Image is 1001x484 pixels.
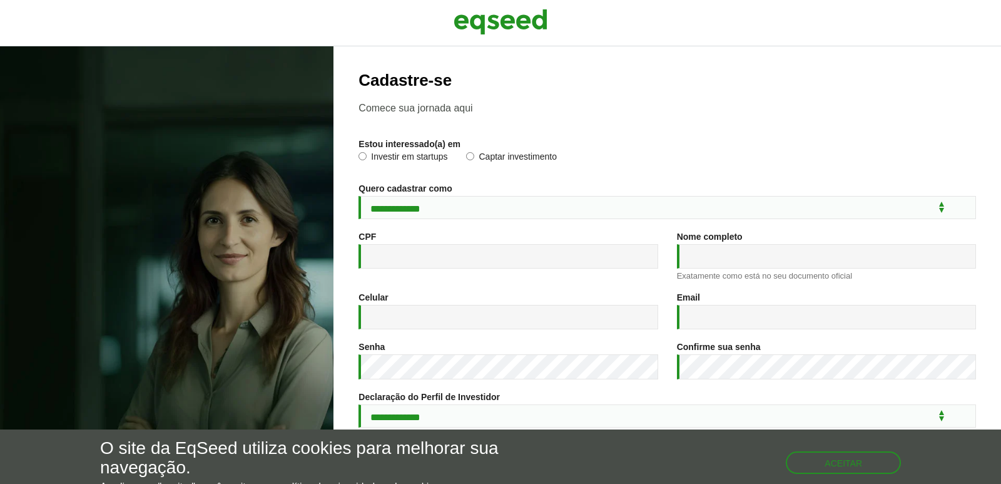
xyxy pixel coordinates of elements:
p: Comece sua jornada aqui [358,102,976,114]
label: Email [677,293,700,302]
label: CPF [358,232,376,241]
div: Exatamente como está no seu documento oficial [677,272,976,280]
label: Senha [358,342,385,351]
button: Aceitar [786,451,901,474]
label: Nome completo [677,232,743,241]
label: Estou interessado(a) em [358,140,460,148]
h5: O site da EqSeed utiliza cookies para melhorar sua navegação. [100,439,581,478]
label: Declaração do Perfil de Investidor [358,393,500,401]
h2: Cadastre-se [358,71,976,90]
label: Confirme sua senha [677,342,761,351]
label: Investir em startups [358,152,447,165]
input: Investir em startups [358,152,367,160]
label: Captar investimento [466,152,557,165]
input: Captar investimento [466,152,474,160]
label: Quero cadastrar como [358,184,452,193]
label: Celular [358,293,388,302]
img: EqSeed Logo [454,6,547,38]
